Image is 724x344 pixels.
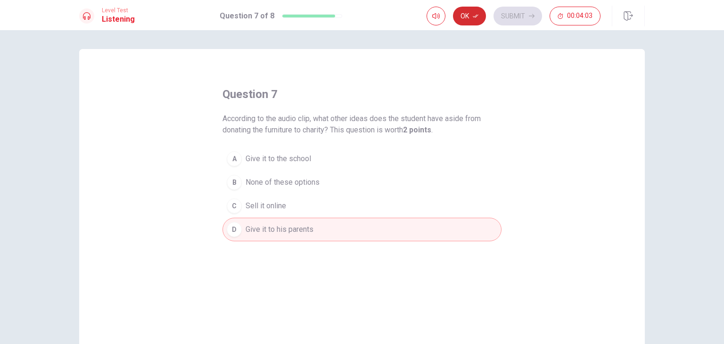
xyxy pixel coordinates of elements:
h4: question 7 [222,87,278,102]
div: C [227,198,242,213]
span: Give it to the school [246,153,311,164]
div: D [227,222,242,237]
button: AGive it to the school [222,147,502,171]
span: Sell it online [246,200,286,212]
span: Give it to his parents [246,224,313,235]
button: 00:04:03 [550,7,601,25]
button: BNone of these options [222,171,502,194]
button: Ok [453,7,486,25]
button: DGive it to his parents [222,218,502,241]
h1: Question 7 of 8 [220,10,274,22]
h1: Listening [102,14,135,25]
button: CSell it online [222,194,502,218]
b: 2 points [403,125,431,134]
span: None of these options [246,177,320,188]
span: Level Test [102,7,135,14]
span: 00:04:03 [567,12,592,20]
div: B [227,175,242,190]
span: According to the audio clip, what other ideas does the student have aside from donating the furni... [222,113,502,136]
div: A [227,151,242,166]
